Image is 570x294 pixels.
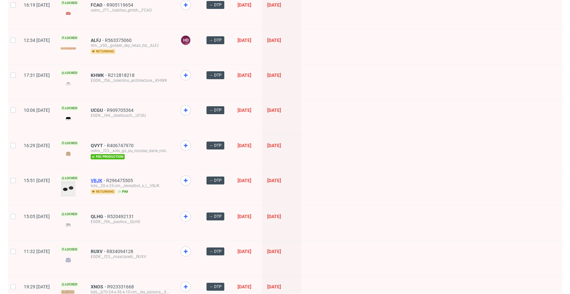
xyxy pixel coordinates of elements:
[60,106,79,111] span: Locked
[91,254,170,259] div: EGDK__f23__masciarelli__RUXV
[60,79,76,88] img: version_two_editor_design.png
[267,73,281,78] span: [DATE]
[267,38,281,43] span: [DATE]
[24,143,50,148] span: 16:29 [DATE]
[24,108,50,113] span: 10:06 [DATE]
[117,189,129,194] span: pim
[237,143,251,148] span: [DATE]
[91,108,107,113] a: UCGU
[91,183,170,188] div: bds__20-x-25-cm__revealbot_s_l__VBJK
[60,35,79,41] span: Locked
[209,2,222,8] span: → DTP
[209,37,222,43] span: → DTP
[24,73,50,78] span: 17:31 [DATE]
[60,176,79,181] span: Locked
[91,154,125,159] span: fsc production
[24,178,50,183] span: 15:51 [DATE]
[60,181,76,197] img: version_two_editor_design
[91,73,108,78] a: KHWK
[60,141,79,146] span: Locked
[107,214,135,219] a: R520492131
[24,249,50,254] span: 11:32 [DATE]
[24,284,50,289] span: 19:29 [DATE]
[24,38,50,43] span: 12:34 [DATE]
[209,284,222,290] span: → DTP
[209,143,222,148] span: → DTP
[107,249,135,254] a: R834094128
[60,47,76,49] img: version_two_editor_design
[267,214,281,219] span: [DATE]
[106,178,134,183] a: R296475505
[60,70,79,76] span: Locked
[107,284,135,289] a: R923331668
[91,219,170,224] div: EGDK__f56__paulius__QLHG
[91,178,106,183] a: VBJK
[237,38,251,43] span: [DATE]
[267,2,281,8] span: [DATE]
[209,72,222,78] span: → DTP
[209,178,222,183] span: → DTP
[209,248,222,254] span: → DTP
[107,143,135,148] a: R406747970
[267,143,281,148] span: [DATE]
[60,9,76,18] img: version_two_editor_design.png
[237,249,251,254] span: [DATE]
[91,189,115,194] span: returning
[91,113,170,118] div: EGDK__f44__oberbusch__UCGU
[60,255,76,264] img: version_two_editor_design
[91,78,170,83] div: EGDK__f56__tolentino_architecture__KHWK
[237,2,251,8] span: [DATE]
[107,108,135,113] a: R909705364
[181,36,190,45] figcaption: HD
[237,108,251,113] span: [DATE]
[105,38,133,43] a: R563375060
[267,284,281,289] span: [DATE]
[209,107,222,113] span: → DTP
[237,178,251,183] span: [DATE]
[107,2,135,8] a: R905119654
[91,148,170,153] div: ostro__f23__xolo_go_ou_nicolae_darie_nistor__QVYT
[60,149,76,158] img: version_two_editor_design.png
[60,220,76,229] img: version_two_editor_design
[60,282,79,287] span: Locked
[91,143,107,148] a: QVYT
[91,38,105,43] a: ALFJ
[91,49,115,54] span: returning
[91,8,170,13] div: ostro__f71__habitus_gmbh__FCAO
[237,73,251,78] span: [DATE]
[91,2,107,8] a: FCAO
[24,214,50,219] span: 15:05 [DATE]
[237,284,251,289] span: [DATE]
[267,178,281,183] span: [DATE]
[91,249,107,254] a: RUXV
[91,214,107,219] a: QLHG
[91,284,107,289] a: XNOS
[60,0,79,6] span: Locked
[267,249,281,254] span: [DATE]
[209,213,222,219] span: → DTP
[60,247,79,252] span: Locked
[91,43,170,48] div: ttm__x50__golden_sky_retail_ltd__ALFJ
[60,212,79,217] span: Locked
[237,214,251,219] span: [DATE]
[267,108,281,113] span: [DATE]
[60,114,76,123] img: version_two_editor_design.png
[108,73,136,78] a: R212818218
